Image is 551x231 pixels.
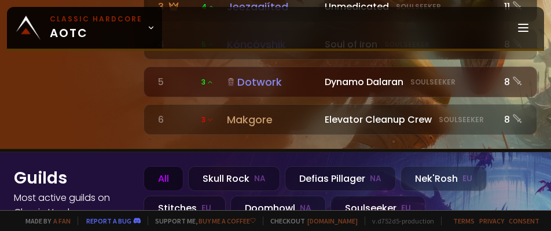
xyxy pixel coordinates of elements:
a: 6 3 MakgoreElevator Cleanup CrewSoulseeker8 [144,104,537,135]
small: EU [401,203,411,214]
a: Privacy [479,217,504,225]
div: All [144,166,183,191]
span: v. d752d5 - production [365,217,434,225]
small: EU [462,173,472,185]
div: Makgore [227,112,318,127]
a: 5 3DotworkDynamo DalaranSoulseeker8 [144,67,537,97]
div: 5 [158,75,194,89]
h4: Most active guilds on Classic Hardcore [14,190,130,219]
div: Stitches [144,196,226,221]
span: Made by [19,217,71,225]
span: 3 [201,77,214,87]
span: AOTC [50,14,142,42]
a: Consent [509,217,539,225]
span: 3 [201,115,214,125]
small: Soulseeker [396,2,441,12]
h1: Guilds [14,166,130,190]
span: Checkout [263,217,358,225]
a: Classic HardcoreAOTC [7,7,162,49]
small: NA [370,173,381,185]
div: 6 [158,112,194,127]
div: Defias Pillager [285,166,396,191]
span: Support me, [148,217,256,225]
div: 8 [497,75,523,89]
a: Buy me a coffee [199,217,256,225]
small: EU [201,203,211,214]
div: Elevator Cleanup Crew [325,112,490,127]
div: Doomhowl [230,196,326,221]
a: a fan [53,217,71,225]
small: NA [300,203,311,214]
small: Soulseeker [410,77,456,87]
a: Report a bug [86,217,131,225]
small: Soulseeker [439,115,484,125]
div: Nek'Rosh [401,166,487,191]
div: Soulseeker [330,196,425,221]
div: Dotwork [227,74,318,90]
div: Skull Rock [188,166,280,191]
small: Classic Hardcore [50,14,142,24]
div: 8 [497,112,523,127]
div: Dynamo Dalaran [325,75,490,89]
a: Terms [453,217,475,225]
a: [DOMAIN_NAME] [307,217,358,225]
small: NA [254,173,266,185]
span: 4 [201,2,215,12]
